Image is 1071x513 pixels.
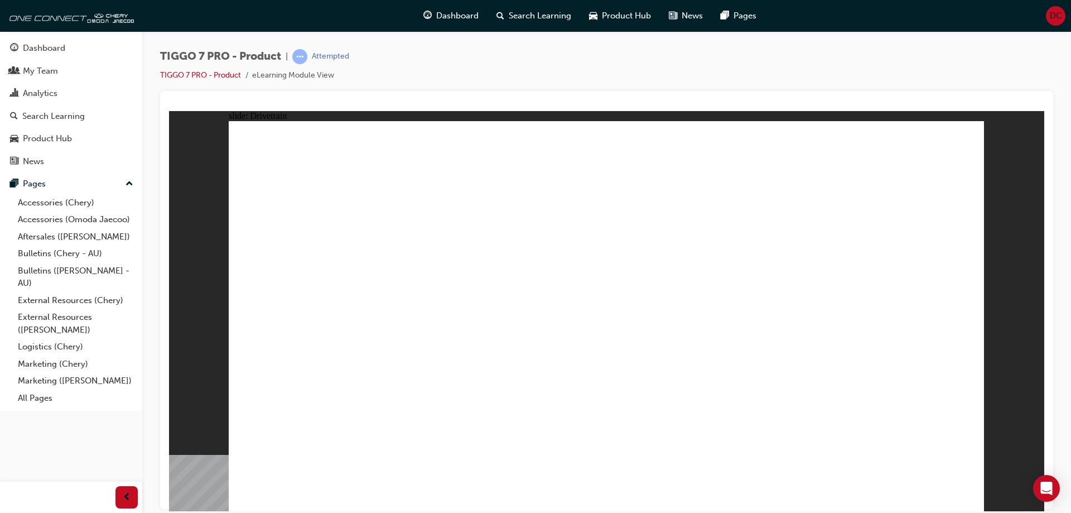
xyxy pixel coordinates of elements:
span: Product Hub [602,9,651,22]
span: Pages [734,9,756,22]
a: Accessories (Chery) [13,194,138,212]
span: people-icon [10,66,18,76]
a: TIGGO 7 PRO - Product [160,70,241,80]
div: My Team [23,65,58,78]
span: learningRecordVerb_ATTEMPT-icon [292,49,307,64]
div: Search Learning [22,110,85,123]
span: Dashboard [436,9,479,22]
a: search-iconSearch Learning [488,4,580,27]
li: eLearning Module View [252,69,334,82]
a: news-iconNews [660,4,712,27]
div: News [23,155,44,168]
a: Dashboard [4,38,138,59]
span: car-icon [589,9,597,23]
div: Attempted [312,51,349,62]
span: | [286,50,288,63]
a: car-iconProduct Hub [580,4,660,27]
div: Dashboard [23,42,65,55]
span: chart-icon [10,89,18,99]
span: pages-icon [721,9,729,23]
a: Accessories (Omoda Jaecoo) [13,211,138,228]
a: All Pages [13,390,138,407]
span: prev-icon [123,491,131,505]
span: Search Learning [509,9,571,22]
a: Aftersales ([PERSON_NAME]) [13,228,138,246]
span: up-icon [126,177,133,191]
button: DashboardMy TeamAnalyticsSearch LearningProduct HubNews [4,36,138,174]
a: Logistics (Chery) [13,338,138,356]
a: Bulletins ([PERSON_NAME] - AU) [13,262,138,292]
a: pages-iconPages [712,4,765,27]
a: My Team [4,61,138,81]
span: News [682,9,703,22]
span: search-icon [496,9,504,23]
a: Product Hub [4,128,138,149]
span: search-icon [10,112,18,122]
a: Search Learning [4,106,138,127]
span: car-icon [10,134,18,144]
img: oneconnect [6,4,134,27]
div: Pages [23,178,46,190]
a: External Resources (Chery) [13,292,138,309]
a: External Resources ([PERSON_NAME]) [13,309,138,338]
a: Bulletins (Chery - AU) [13,245,138,262]
div: Open Intercom Messenger [1033,475,1060,502]
button: DC [1046,6,1065,26]
span: pages-icon [10,179,18,189]
span: guage-icon [423,9,432,23]
a: Analytics [4,83,138,104]
a: News [4,151,138,172]
span: news-icon [10,157,18,167]
span: TIGGO 7 PRO - Product [160,50,281,63]
a: Marketing ([PERSON_NAME]) [13,372,138,390]
span: DC [1050,9,1062,22]
a: Marketing (Chery) [13,356,138,373]
div: Analytics [23,87,57,100]
button: Pages [4,174,138,194]
a: guage-iconDashboard [414,4,488,27]
span: guage-icon [10,44,18,54]
span: news-icon [669,9,677,23]
div: Product Hub [23,132,72,145]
